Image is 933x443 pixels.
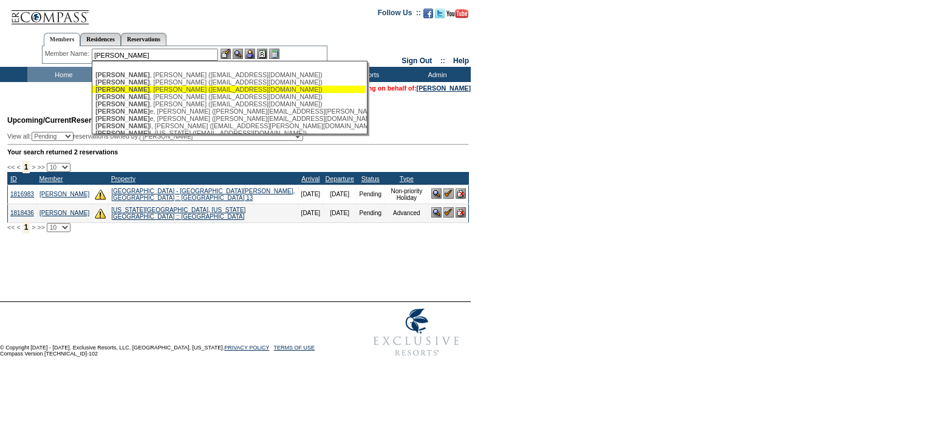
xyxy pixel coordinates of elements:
span: >> [37,224,44,231]
a: [PERSON_NAME] [39,191,89,197]
span: 1 [22,221,30,233]
a: Sign Out [402,57,432,65]
span: [PERSON_NAME] [95,93,149,100]
a: Reservations [121,33,166,46]
a: [GEOGRAPHIC_DATA] - [GEOGRAPHIC_DATA][PERSON_NAME], [GEOGRAPHIC_DATA] :: [GEOGRAPHIC_DATA] 13 [111,188,295,201]
img: View Reservation [431,207,442,218]
td: [DATE] [323,204,357,222]
a: Status [361,175,380,182]
a: Become our fan on Facebook [423,12,433,19]
a: Arrival [301,175,320,182]
span: 1 [22,161,30,173]
div: l, [PERSON_NAME] ([EMAIL_ADDRESS][PERSON_NAME][DOMAIN_NAME]) [95,122,363,129]
div: , [PERSON_NAME] ([EMAIL_ADDRESS][DOMAIN_NAME]) [95,100,363,108]
a: Type [400,175,414,182]
a: [US_STATE][GEOGRAPHIC_DATA], [US_STATE][GEOGRAPHIC_DATA] :: [GEOGRAPHIC_DATA] [111,207,245,220]
span: [PERSON_NAME] [95,108,149,115]
span: > [32,224,35,231]
div: View all: reservations owned by: [7,132,309,141]
span: [PERSON_NAME] [95,100,149,108]
td: Pending [357,204,384,222]
td: Non-priority Holiday [384,185,429,204]
img: View Reservation [431,188,442,199]
img: Become our fan on Facebook [423,9,433,18]
div: e, [PERSON_NAME] ([PERSON_NAME][EMAIL_ADDRESS][DOMAIN_NAME]) [95,115,363,122]
span: [PERSON_NAME] [95,86,149,93]
img: Cancel Reservation [456,207,466,218]
span: Upcoming/Current [7,116,71,125]
a: Property [111,175,135,182]
img: Exclusive Resorts [362,302,471,363]
a: Subscribe to our YouTube Channel [446,12,468,19]
a: 1816983 [10,191,34,197]
span: [PERSON_NAME] [95,78,149,86]
span: < [16,224,20,231]
span: [PERSON_NAME] [95,71,149,78]
a: Help [453,57,469,65]
td: Follow Us :: [378,7,421,22]
img: There are insufficient days and/or tokens to cover this reservation [95,189,106,200]
img: b_calculator.gif [269,49,279,59]
img: b_edit.gif [220,49,231,59]
span: :: [440,57,445,65]
span: > [32,163,35,171]
a: ID [10,175,17,182]
a: 1818436 [10,210,34,216]
a: TERMS OF USE [274,345,315,351]
a: Residences [80,33,121,46]
div: , [PERSON_NAME] ([EMAIL_ADDRESS][DOMAIN_NAME]) [95,86,363,93]
img: Cancel Reservation [456,188,466,199]
span: << [7,224,15,231]
img: Reservations [257,49,267,59]
img: Confirm Reservation [443,207,454,218]
span: [PERSON_NAME] [95,115,149,122]
span: << [7,163,15,171]
span: You are acting on behalf of: [332,84,471,92]
div: e, [PERSON_NAME] ([PERSON_NAME][EMAIL_ADDRESS][PERSON_NAME][DOMAIN_NAME]) [95,108,363,115]
img: Impersonate [245,49,255,59]
td: Advanced [384,204,429,222]
span: >> [37,163,44,171]
img: View [233,49,243,59]
a: Departure [326,175,354,182]
a: Member [39,175,63,182]
span: < [16,163,20,171]
span: [PERSON_NAME] [95,129,149,137]
span: Reservations [7,116,117,125]
a: Members [44,33,81,46]
a: [PERSON_NAME] [417,84,471,92]
td: [DATE] [298,204,323,222]
div: Member Name: [45,49,92,59]
td: Admin [401,67,471,82]
img: Confirm Reservation [443,188,454,199]
td: Home [27,67,97,82]
div: , [PERSON_NAME] ([EMAIL_ADDRESS][DOMAIN_NAME]) [95,78,363,86]
img: There are insufficient days and/or tokens to cover this reservation [95,208,106,219]
td: Pending [357,185,384,204]
a: PRIVACY POLICY [224,345,269,351]
a: [PERSON_NAME] [39,210,89,216]
a: Follow us on Twitter [435,12,445,19]
div: , [PERSON_NAME] ([EMAIL_ADDRESS][DOMAIN_NAME]) [95,93,363,100]
img: Follow us on Twitter [435,9,445,18]
span: [PERSON_NAME] [95,122,149,129]
img: Subscribe to our YouTube Channel [446,9,468,18]
td: [DATE] [323,185,357,204]
div: Your search returned 2 reservations [7,148,469,156]
td: [DATE] [298,185,323,204]
div: l, [US_STATE] ([EMAIL_ADDRESS][DOMAIN_NAME]) [95,129,363,137]
div: , [PERSON_NAME] ([EMAIL_ADDRESS][DOMAIN_NAME]) [95,71,363,78]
